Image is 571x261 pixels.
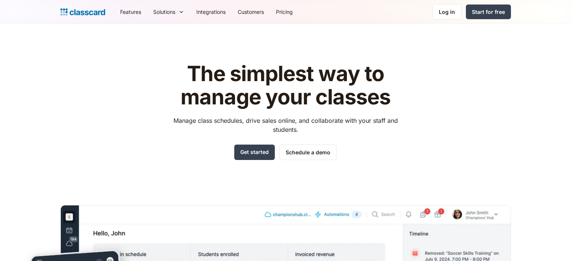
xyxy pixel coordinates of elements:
[279,145,337,160] a: Schedule a demo
[166,62,405,109] h1: The simplest way to manage your classes
[147,3,190,20] div: Solutions
[466,5,511,19] a: Start for free
[232,3,270,20] a: Customers
[153,8,175,16] div: Solutions
[114,3,147,20] a: Features
[472,8,505,16] div: Start for free
[190,3,232,20] a: Integrations
[439,8,455,16] div: Log in
[270,3,299,20] a: Pricing
[432,4,461,20] a: Log in
[60,7,105,17] a: home
[234,145,275,160] a: Get started
[166,116,405,134] p: Manage class schedules, drive sales online, and collaborate with your staff and students.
